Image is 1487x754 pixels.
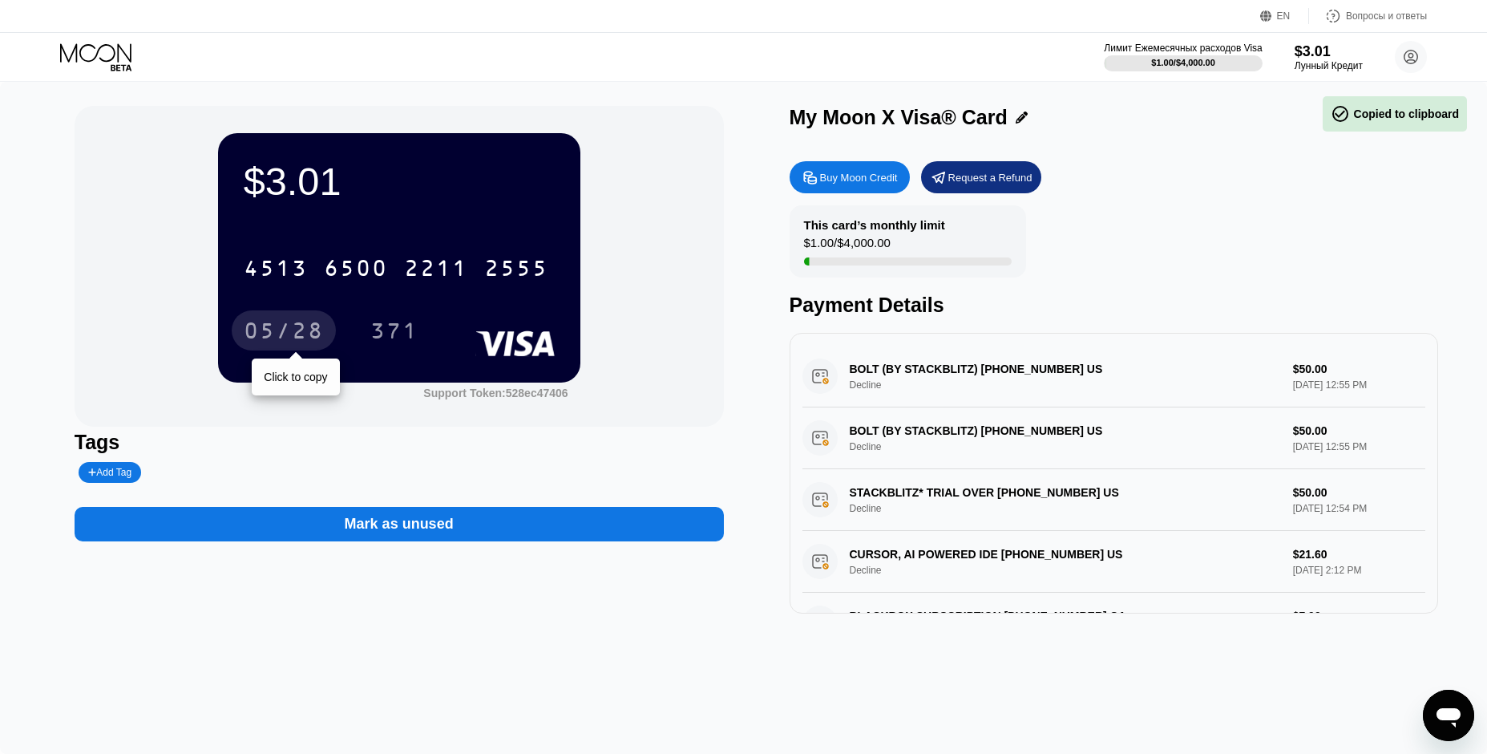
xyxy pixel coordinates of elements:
[790,294,1439,317] div: Payment Details
[1295,43,1363,60] div: $3.01
[79,462,141,483] div: Add Tag
[484,257,548,283] div: 2555
[1277,10,1291,22] ya-tr-span: EN
[1331,104,1459,124] div: Copied to clipboard
[423,387,568,399] div: Support Token:528ec47406
[1346,10,1427,22] ya-tr-span: Вопросы и ответы
[1104,43,1262,54] ya-tr-span: Лимит Ежемесячных расходов Visa
[232,310,336,351] div: 05/28
[370,320,418,346] div: 371
[820,171,898,184] div: Buy Moon Credit
[1331,104,1350,124] span: 
[244,159,555,204] div: $3.01
[264,371,327,383] div: Click to copy
[345,515,454,533] div: Mark as unused
[88,467,131,478] div: Add Tag
[790,161,910,193] div: Buy Moon Credit
[358,310,430,351] div: 371
[1309,8,1427,24] div: Вопросы и ответы
[234,248,558,288] div: 4513650022112555
[75,491,724,541] div: Mark as unused
[1295,43,1363,71] div: $3.01Лунный Кредит
[244,257,308,283] div: 4513
[1104,43,1262,71] div: Лимит Ежемесячных расходов Visa$1.00/$4,000.00
[75,431,724,454] div: Tags
[1295,60,1363,71] ya-tr-span: Лунный Кредит
[1260,8,1309,24] div: EN
[804,218,945,232] div: This card’s monthly limit
[1423,690,1474,741] iframe: Кнопка запуска окна обмена сообщениями
[324,257,388,283] div: 6500
[1151,58,1215,67] div: $1.00 / $4,000.00
[423,387,568,399] div: Support Token: 528ec47406
[790,106,1008,129] div: My Moon X Visa® Card
[804,236,891,257] div: $1.00 / $4,000.00
[921,161,1041,193] div: Request a Refund
[244,320,324,346] div: 05/28
[404,257,468,283] div: 2211
[948,171,1032,184] div: Request a Refund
